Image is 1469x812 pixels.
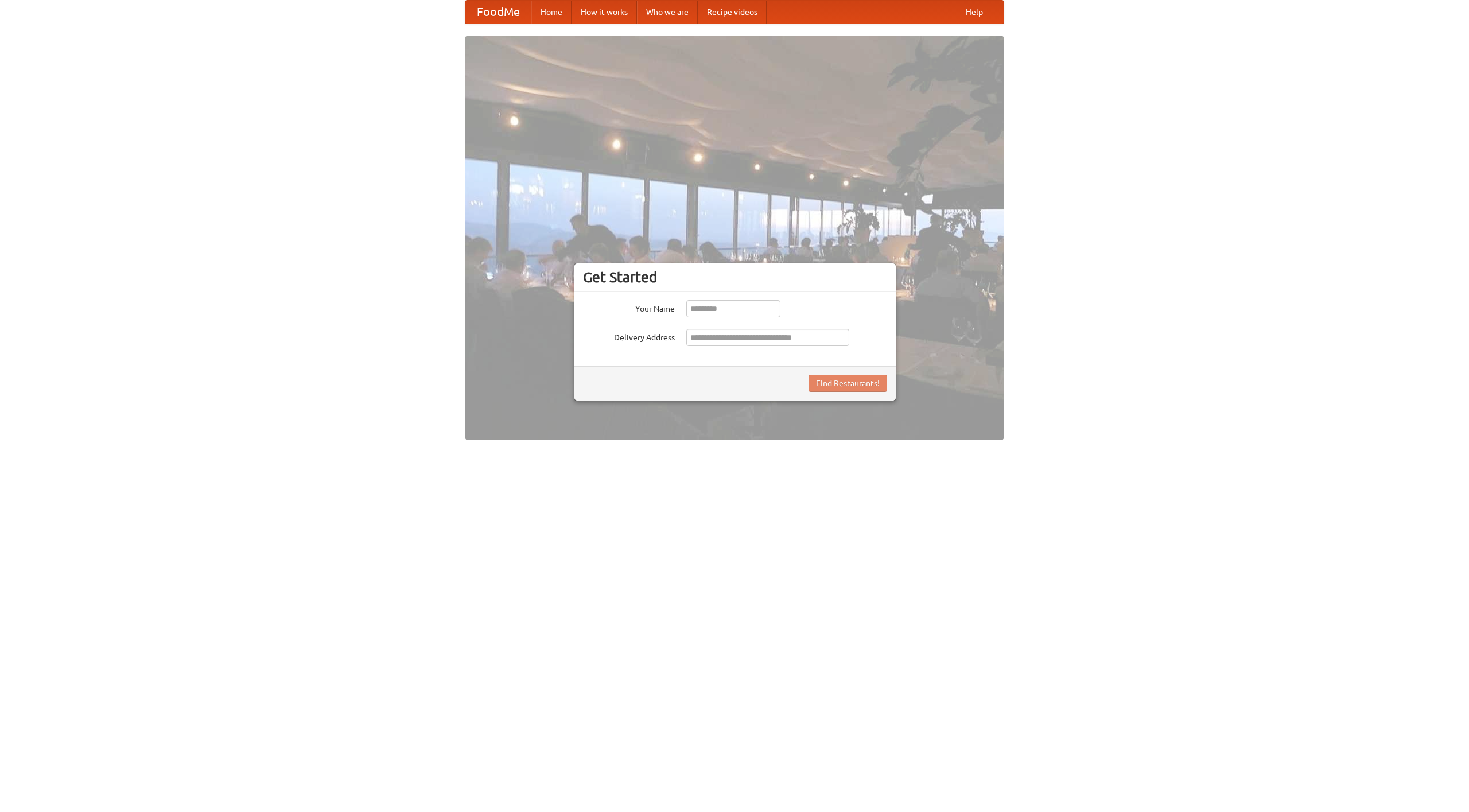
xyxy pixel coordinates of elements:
a: Recipe videos [698,1,767,24]
a: FoodMe [465,1,531,24]
a: Help [957,1,992,24]
a: How it works [572,1,637,24]
label: Delivery Address [583,329,675,343]
label: Your Name [583,300,675,314]
button: Find Restaurants! [809,375,887,392]
a: Who we are [637,1,698,24]
a: Home [531,1,572,24]
h3: Get Started [583,269,887,286]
